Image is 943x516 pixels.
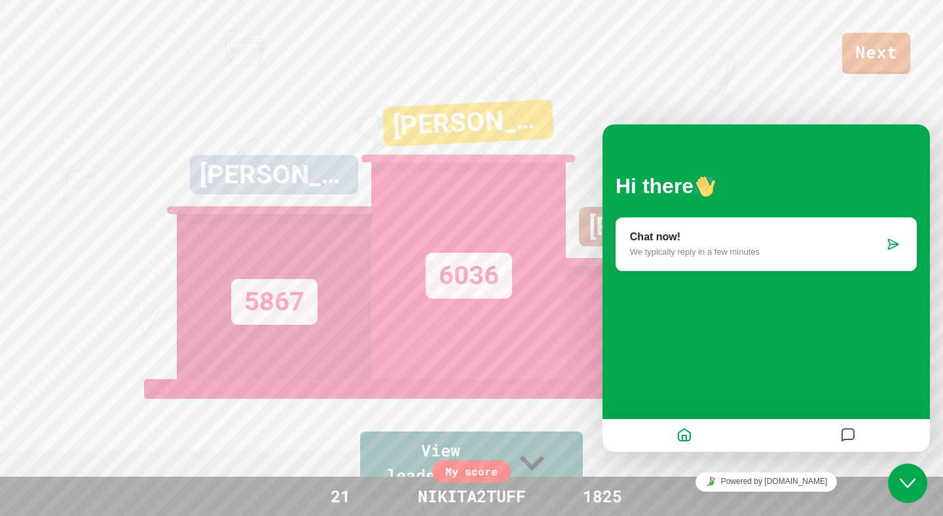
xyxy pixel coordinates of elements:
[405,484,539,509] div: NIKITA2TUFF
[888,464,930,503] iframe: chat widget
[842,33,910,74] a: Next
[426,253,512,299] div: 6036
[602,124,930,452] iframe: chat widget
[602,467,930,496] iframe: chat widget
[190,155,358,194] div: [PERSON_NAME]
[360,432,583,496] a: View leaderboard
[579,207,747,246] div: [PERSON_NAME]
[432,460,511,483] div: My score
[231,279,318,325] div: 5867
[553,484,652,509] div: 1825
[382,100,554,147] div: [PERSON_NAME]
[291,484,390,509] div: 21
